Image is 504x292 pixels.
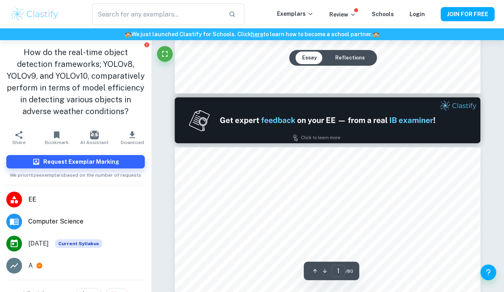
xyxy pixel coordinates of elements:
h6: We just launched Clastify for Schools. Click to learn how to become a school partner. [2,30,502,39]
span: Share [12,140,26,145]
button: Help and Feedback [480,264,496,280]
p: A [28,261,33,270]
img: Clastify logo [10,6,60,22]
p: Exemplars [277,9,314,18]
a: here [251,31,263,37]
span: / 80 [345,268,353,275]
div: This exemplar is based on the current syllabus. Feel free to refer to it for inspiration/ideas wh... [55,239,102,248]
span: We prioritize exemplars based on the number of requests [10,168,141,179]
button: Reflections [329,52,371,64]
button: AI Assistant [76,127,113,149]
button: Download [113,127,151,149]
button: JOIN FOR FREE [441,7,495,21]
span: [DATE] [28,239,49,248]
h6: Request Exemplar Marking [43,157,119,166]
span: AI Assistant [80,140,109,145]
h1: How do the real-time object detection frameworks; YOLOv8, YOLOv9, and YOLOv10, comparatively perf... [6,46,145,117]
button: Request Exemplar Marking [6,155,145,168]
button: Essay [295,52,323,64]
span: Current Syllabus [55,239,102,248]
input: Search for any exemplars... [92,3,222,25]
img: AI Assistant [90,131,99,139]
span: EE [28,195,145,204]
button: Bookmark [38,127,76,149]
a: Login [410,11,425,17]
button: Report issue [144,42,150,48]
p: Review [329,10,356,19]
a: Schools [372,11,394,17]
span: Computer Science [28,217,145,226]
span: 🏫 [373,31,379,37]
span: Bookmark [45,140,69,145]
button: Fullscreen [157,46,173,62]
span: 🏫 [125,31,131,37]
span: Download [121,140,144,145]
img: Ad [175,97,481,143]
